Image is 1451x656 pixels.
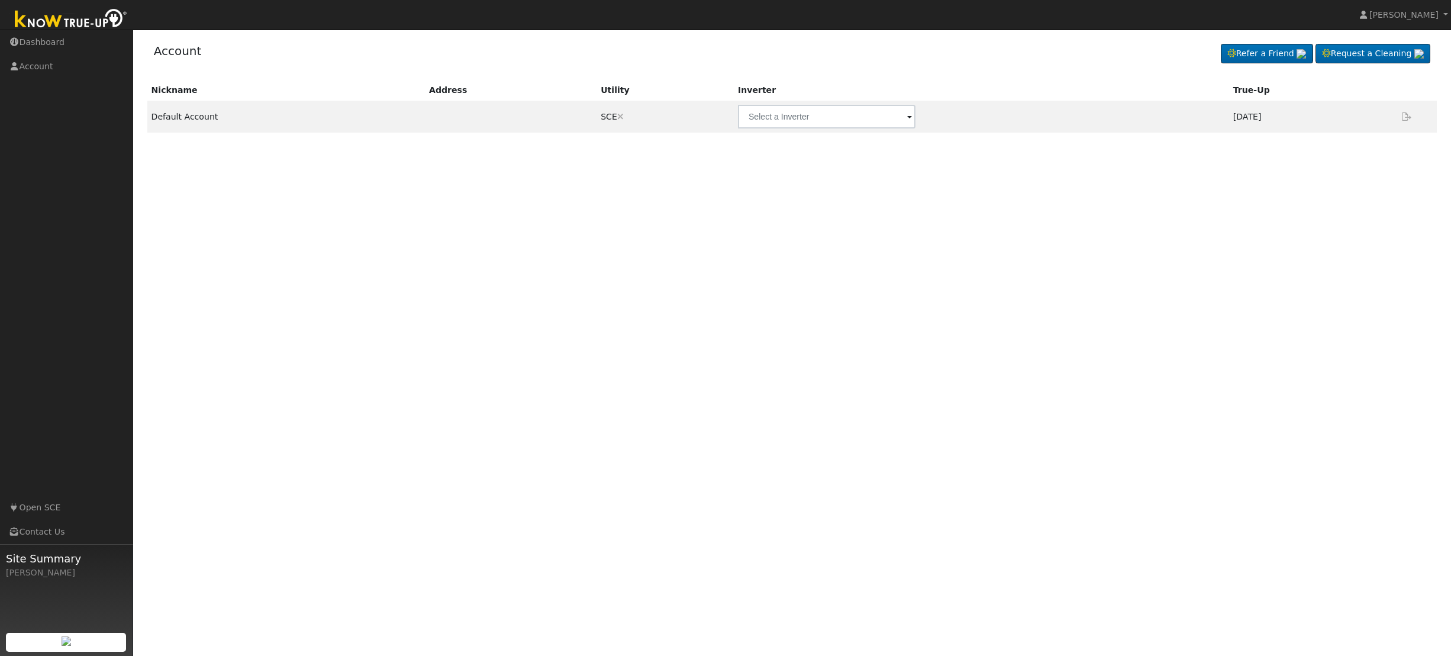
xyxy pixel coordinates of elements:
[1229,101,1395,133] td: [DATE]
[601,84,730,97] div: Utility
[151,84,421,97] div: Nickname
[617,112,624,121] a: Disconnect
[1315,44,1430,64] a: Request a Cleaning
[596,101,734,133] td: SCE
[429,84,592,97] div: Address
[738,105,915,128] input: Select a Inverter
[1414,49,1424,59] img: retrieve
[9,7,133,33] img: Know True-Up
[62,636,71,646] img: retrieve
[154,44,202,58] a: Account
[6,551,127,567] span: Site Summary
[1297,49,1306,59] img: retrieve
[738,84,1225,97] div: Inverter
[1400,112,1414,121] a: Export Interval Data
[6,567,127,579] div: [PERSON_NAME]
[1233,84,1391,97] div: True-Up
[1369,10,1439,20] span: [PERSON_NAME]
[147,101,425,133] td: Default Account
[1221,44,1313,64] a: Refer a Friend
